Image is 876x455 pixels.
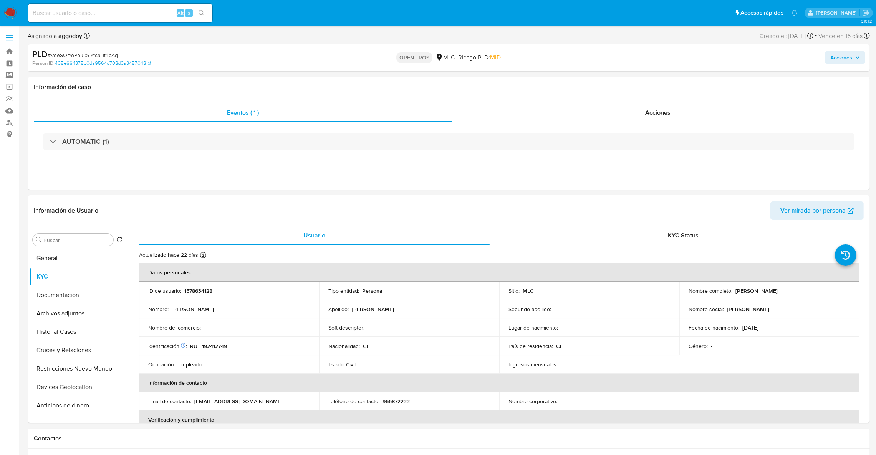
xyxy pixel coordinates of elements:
[303,231,325,240] span: Usuario
[62,137,109,146] h3: AUTOMATIC (1)
[560,398,562,405] p: -
[816,9,859,16] p: agustina.godoy@mercadolibre.com
[523,287,534,294] p: MLC
[178,361,202,368] p: Empleado
[116,237,123,245] button: Volver al orden por defecto
[177,9,184,16] span: Alt
[368,324,369,331] p: -
[28,32,82,40] span: Asignado a
[204,324,205,331] p: -
[328,361,357,368] p: Estado Civil :
[139,410,859,429] th: Verificación y cumplimiento
[689,324,739,331] p: Fecha de nacimiento :
[148,287,181,294] p: ID de usuario :
[30,415,126,433] button: CBT
[328,343,360,349] p: Nacionalidad :
[490,53,501,62] span: MID
[227,108,259,117] span: Eventos ( 1 )
[815,31,817,41] span: -
[194,8,209,18] button: search-icon
[352,306,394,313] p: [PERSON_NAME]
[818,32,863,40] span: Vence en 16 días
[43,133,854,150] div: AUTOMATIC (1)
[689,306,724,313] p: Nombre social :
[28,8,212,18] input: Buscar usuario o caso...
[190,343,227,349] p: RUT 192412749
[30,359,126,378] button: Restricciones Nuevo Mundo
[770,201,864,220] button: Ver mirada por persona
[328,398,379,405] p: Teléfono de contacto :
[711,343,712,349] p: -
[139,374,859,392] th: Información de contacto
[360,361,361,368] p: -
[735,287,778,294] p: [PERSON_NAME]
[30,249,126,267] button: General
[689,343,708,349] p: Género :
[508,287,520,294] p: Sitio :
[362,287,383,294] p: Persona
[32,60,53,67] b: Person ID
[689,287,732,294] p: Nombre completo :
[436,53,455,62] div: MLC
[508,324,558,331] p: Lugar de nacimiento :
[43,237,110,244] input: Buscar
[48,51,118,59] span: # VgeSQrYoPbuibYYfcaHt4cAg
[30,286,126,304] button: Documentación
[184,287,212,294] p: 1578634128
[740,9,783,17] span: Accesos rápidos
[383,398,410,405] p: 966872233
[760,31,813,41] div: Creado el: [DATE]
[32,48,48,60] b: PLD
[561,324,563,331] p: -
[30,396,126,415] button: Anticipos de dinero
[194,398,282,405] p: [EMAIL_ADDRESS][DOMAIN_NAME]
[139,263,859,282] th: Datos personales
[396,52,432,63] p: OPEN - ROS
[830,51,852,64] span: Acciones
[30,323,126,341] button: Historial Casos
[561,361,562,368] p: -
[508,306,551,313] p: Segundo apellido :
[328,306,349,313] p: Apellido :
[328,287,359,294] p: Tipo entidad :
[148,361,175,368] p: Ocupación :
[825,51,865,64] button: Acciones
[508,361,558,368] p: Ingresos mensuales :
[645,108,671,117] span: Acciones
[172,306,214,313] p: [PERSON_NAME]
[34,207,98,214] h1: Información de Usuario
[458,53,501,62] span: Riesgo PLD:
[57,31,82,40] b: aggodoy
[363,343,369,349] p: CL
[148,324,201,331] p: Nombre del comercio :
[148,343,187,349] p: Identificación :
[791,10,798,16] a: Notificaciones
[36,237,42,243] button: Buscar
[508,398,557,405] p: Nombre corporativo :
[727,306,769,313] p: [PERSON_NAME]
[780,201,846,220] span: Ver mirada por persona
[188,9,190,16] span: s
[328,324,364,331] p: Soft descriptor :
[668,231,699,240] span: KYC Status
[508,343,553,349] p: País de residencia :
[30,304,126,323] button: Archivos adjuntos
[55,60,151,67] a: 405e664375b0da9564d708d0a3457048
[148,306,169,313] p: Nombre :
[30,341,126,359] button: Cruces y Relaciones
[139,251,198,259] p: Actualizado hace 22 días
[862,9,870,17] a: Salir
[556,343,563,349] p: CL
[34,83,864,91] h1: Información del caso
[30,267,126,286] button: KYC
[742,324,758,331] p: [DATE]
[554,306,556,313] p: -
[34,435,864,442] h1: Contactos
[30,378,126,396] button: Devices Geolocation
[148,398,191,405] p: Email de contacto :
